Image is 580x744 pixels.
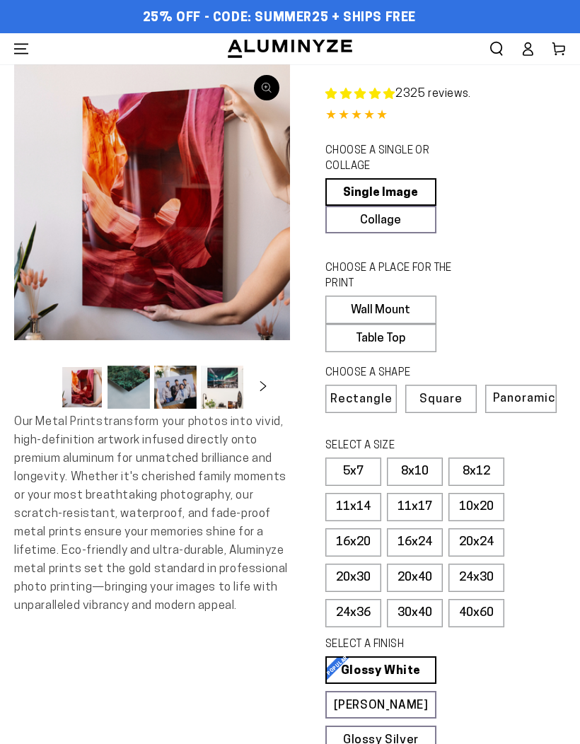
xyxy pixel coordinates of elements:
[325,106,566,127] div: 4.85 out of 5.0 stars
[325,206,436,233] a: Collage
[325,528,381,557] label: 16x20
[325,656,436,684] a: Glossy White
[448,528,504,557] label: 20x24
[226,38,354,59] img: Aluminyze
[14,64,290,413] media-gallery: Gallery Viewer
[14,416,288,612] span: Our Metal Prints transform your photos into vivid, high-definition artwork infused directly onto ...
[325,564,381,592] label: 20x30
[325,261,464,292] legend: CHOOSE A PLACE FOR THE PRINT
[325,366,464,381] legend: CHOOSE A SHAPE
[325,493,381,521] label: 11x14
[325,599,381,627] label: 24x36
[387,599,443,627] label: 30x40
[330,393,393,405] span: Rectangle
[325,324,436,352] label: Table Top
[143,11,416,26] span: 25% OFF - Code: SUMMER25 + Ships Free
[325,144,464,175] legend: CHOOSE A SINGLE OR COLLAGE
[108,366,150,409] button: Load image 2 in gallery view
[448,493,504,521] label: 10x20
[325,296,436,324] label: Wall Mount
[325,458,381,486] label: 5x7
[6,33,37,64] summary: Menu
[387,493,443,521] label: 11x17
[154,366,197,409] button: Load image 3 in gallery view
[325,637,464,653] legend: SELECT A FINISH
[325,438,464,454] legend: SELECT A SIZE
[448,564,504,592] label: 24x30
[448,458,504,486] label: 8x12
[387,564,443,592] label: 20x40
[325,691,436,719] a: [PERSON_NAME]
[493,393,555,405] span: Panoramic
[61,366,103,409] button: Load image 1 in gallery view
[448,599,504,627] label: 40x60
[387,528,443,557] label: 16x24
[387,458,443,486] label: 8x10
[248,371,279,402] button: Slide right
[201,366,243,409] button: Load image 4 in gallery view
[481,33,512,64] summary: Search our site
[25,371,57,402] button: Slide left
[325,178,436,206] a: Single Image
[419,393,463,405] span: Square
